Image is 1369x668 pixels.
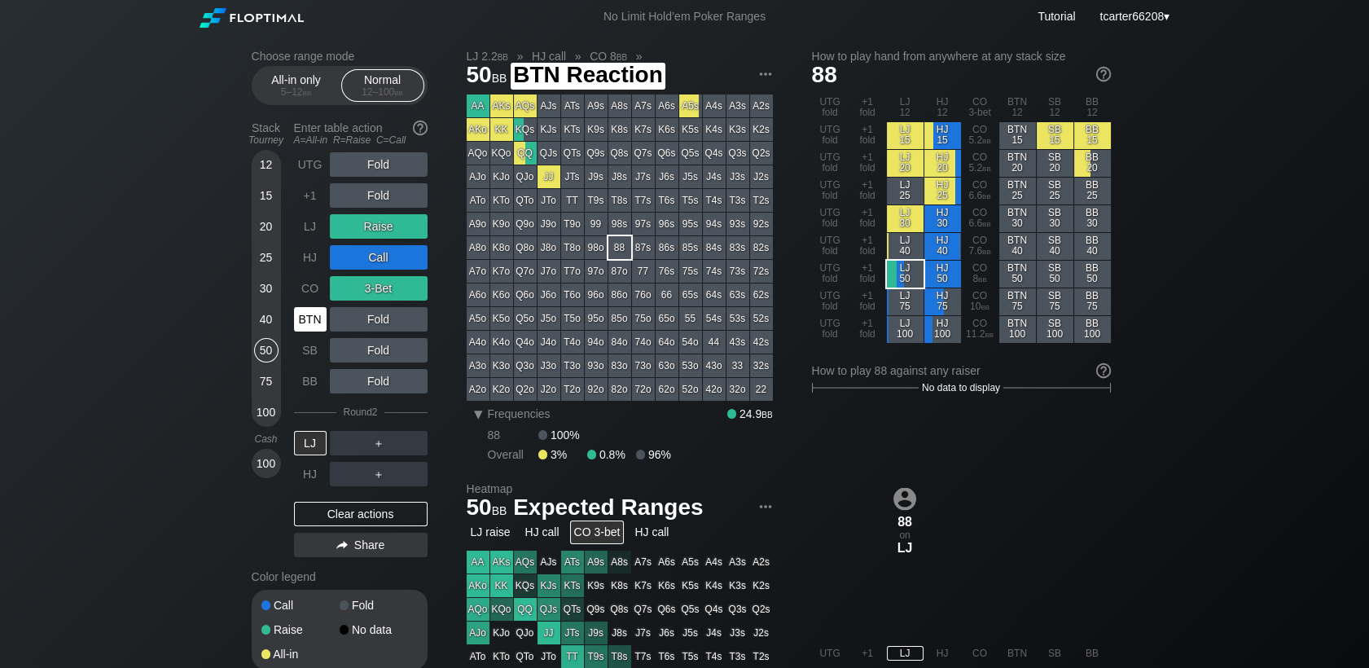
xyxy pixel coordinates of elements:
[656,118,678,141] div: K6s
[585,94,608,117] div: A9s
[812,150,849,177] div: UTG fold
[849,150,886,177] div: +1 fold
[656,307,678,330] div: 65o
[924,261,961,288] div: HJ 50
[849,205,886,232] div: +1 fold
[1037,205,1073,232] div: SB 30
[514,354,537,377] div: Q3o
[585,189,608,212] div: T9s
[924,288,961,315] div: HJ 75
[538,189,560,212] div: JTo
[679,331,702,354] div: 54o
[561,331,584,354] div: T4o
[726,236,749,259] div: 83s
[679,165,702,188] div: J5s
[490,165,513,188] div: KJo
[254,451,279,476] div: 100
[467,94,489,117] div: AA
[585,165,608,188] div: J9s
[750,236,773,259] div: 82s
[726,213,749,235] div: 93s
[757,65,774,83] img: ellipsis.fd386fe8.svg
[893,487,916,510] img: icon-avatar.b40e07d9.svg
[1037,233,1073,260] div: SB 40
[254,245,279,270] div: 25
[703,354,726,377] div: 43o
[490,189,513,212] div: KTo
[726,118,749,141] div: K3s
[345,70,420,101] div: Normal
[887,288,924,315] div: LJ 75
[999,178,1036,204] div: BTN 25
[812,205,849,232] div: UTG fold
[703,260,726,283] div: 74s
[538,307,560,330] div: J5o
[538,331,560,354] div: J4o
[750,94,773,117] div: A2s
[467,142,489,165] div: AQo
[750,142,773,165] div: Q2s
[1074,150,1111,177] div: BB 20
[490,260,513,283] div: K7o
[1037,288,1073,315] div: SB 75
[656,142,678,165] div: Q6s
[656,165,678,188] div: J6s
[330,245,428,270] div: Call
[585,213,608,235] div: 99
[616,50,627,63] span: bb
[608,307,631,330] div: 85o
[750,165,773,188] div: J2s
[656,94,678,117] div: A6s
[812,122,849,149] div: UTG fold
[999,94,1036,121] div: BTN 12
[812,62,837,87] span: 88
[679,307,702,330] div: 55
[887,122,924,149] div: LJ 15
[561,354,584,377] div: T3o
[632,189,655,212] div: T7s
[561,94,584,117] div: ATs
[703,165,726,188] div: J4s
[757,498,774,516] img: ellipsis.fd386fe8.svg
[703,307,726,330] div: 54s
[254,338,279,363] div: 50
[608,331,631,354] div: 84o
[514,118,537,141] div: KQs
[245,134,287,146] div: Tourney
[538,142,560,165] div: QJs
[750,118,773,141] div: K2s
[887,316,924,343] div: LJ 100
[514,331,537,354] div: Q4o
[585,118,608,141] div: K9s
[982,162,991,174] span: bb
[566,50,590,63] span: »
[726,307,749,330] div: 53s
[259,70,334,101] div: All-in only
[632,118,655,141] div: K7s
[924,205,961,232] div: HJ 30
[962,233,998,260] div: CO 7.6
[679,354,702,377] div: 53o
[1037,150,1073,177] div: SB 20
[982,190,991,201] span: bb
[726,354,749,377] div: 33
[632,142,655,165] div: Q7s
[999,122,1036,149] div: BTN 15
[585,331,608,354] div: 94o
[464,49,511,64] span: LJ 2.2
[632,283,655,306] div: 76o
[703,331,726,354] div: 44
[812,178,849,204] div: UTG fold
[294,214,327,239] div: LJ
[561,260,584,283] div: T7o
[330,338,428,363] div: Fold
[561,213,584,235] div: T9o
[1037,122,1073,149] div: SB 15
[962,261,998,288] div: CO 8
[561,165,584,188] div: JTs
[1095,65,1112,83] img: help.32db89a4.svg
[340,624,418,635] div: No data
[679,142,702,165] div: Q5s
[254,183,279,208] div: 15
[294,152,327,177] div: UTG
